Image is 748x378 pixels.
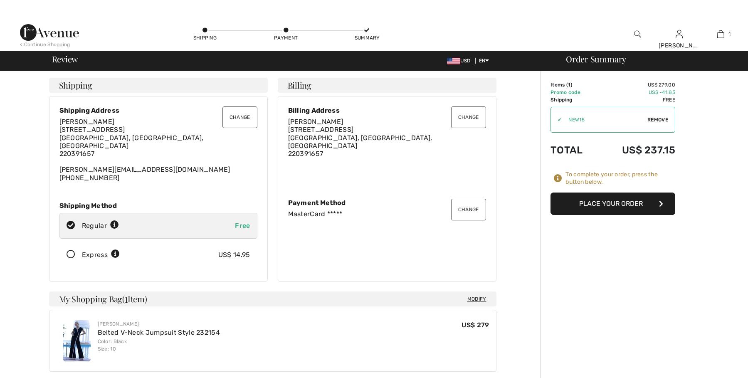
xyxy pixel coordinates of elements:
span: 1 [568,82,570,88]
td: US$ 279.00 [597,81,675,89]
button: Change [451,106,486,128]
span: [PERSON_NAME] [59,118,115,126]
td: US$ 237.15 [597,136,675,164]
div: Color: Black Size: 10 [98,338,220,353]
span: US$ 279 [462,321,489,329]
img: US Dollar [447,58,460,64]
span: [PERSON_NAME] [288,118,343,126]
div: Summary [355,34,380,42]
div: Billing Address [288,106,486,114]
img: Belted V-Neck Jumpsuit Style 232154 [63,320,91,361]
button: Change [222,106,257,128]
td: Free [597,96,675,104]
td: Items ( ) [551,81,597,89]
span: 1 [125,293,128,304]
span: [STREET_ADDRESS] [GEOGRAPHIC_DATA], [GEOGRAPHIC_DATA], [GEOGRAPHIC_DATA] 220391657 [59,126,204,158]
div: [PERSON_NAME] [659,41,699,50]
a: Belted V-Neck Jumpsuit Style 232154 [98,329,220,336]
div: Payment Method [288,199,486,207]
a: Sign In [676,30,683,38]
span: Review [52,55,78,63]
div: To complete your order, press the button below. [565,171,675,186]
span: ( Item) [122,293,147,304]
span: Shipping [59,81,92,89]
div: [PERSON_NAME] [98,320,220,328]
span: 1 [728,30,731,38]
span: Billing [288,81,311,89]
button: Place Your Order [551,193,675,215]
span: Modify [467,295,486,303]
img: search the website [634,29,641,39]
img: My Info [676,29,683,39]
span: Free [235,222,250,230]
td: Total [551,136,597,164]
td: Promo code [551,89,597,96]
div: ✔ [551,116,562,124]
div: Shipping Address [59,106,257,114]
input: Promo code [562,107,647,132]
div: Payment [274,34,299,42]
div: Express [82,250,120,260]
img: 1ère Avenue [20,24,79,41]
span: Remove [647,116,668,124]
div: Order Summary [556,55,743,63]
td: Shipping [551,96,597,104]
div: Shipping Method [59,202,257,210]
span: USD [447,58,474,64]
span: [STREET_ADDRESS] [GEOGRAPHIC_DATA], [GEOGRAPHIC_DATA], [GEOGRAPHIC_DATA] 220391657 [288,126,432,158]
img: My Bag [717,29,724,39]
div: US$ 14.95 [218,250,250,260]
div: Shipping [193,34,217,42]
div: Regular [82,221,119,231]
div: < Continue Shopping [20,41,70,48]
span: EN [479,58,489,64]
div: [PERSON_NAME][EMAIL_ADDRESS][DOMAIN_NAME] [PHONE_NUMBER] [59,118,257,182]
a: 1 [700,29,741,39]
h4: My Shopping Bag [49,292,496,306]
td: US$ -41.85 [597,89,675,96]
button: Change [451,199,486,220]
